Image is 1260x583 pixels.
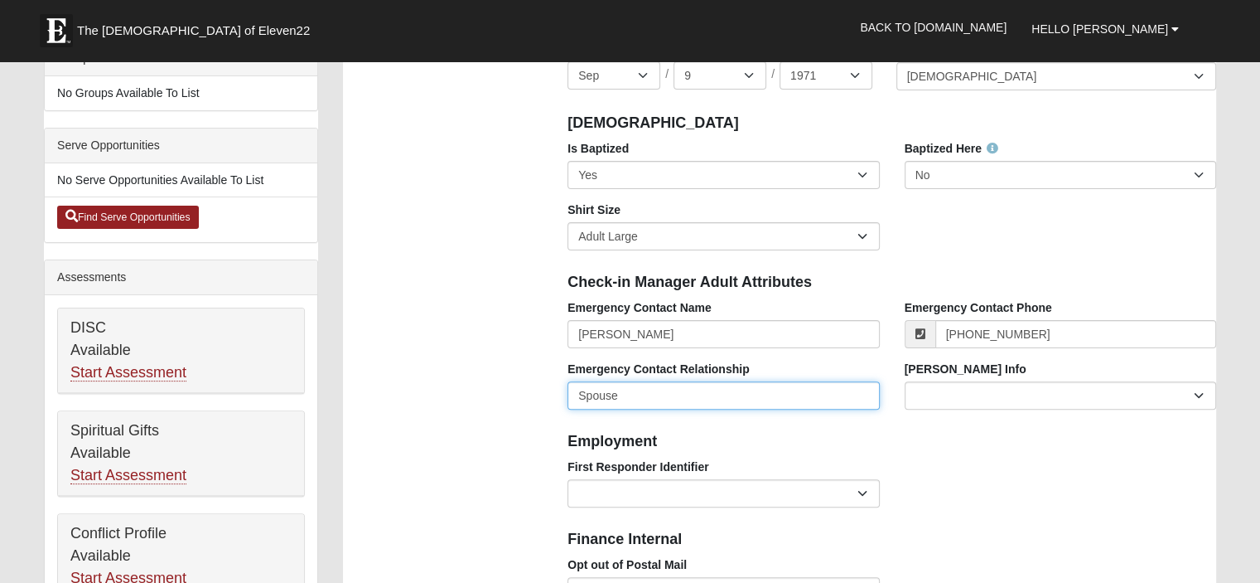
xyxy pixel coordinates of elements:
[905,361,1026,377] label: [PERSON_NAME] Info
[567,556,687,573] label: Opt out of Postal Mail
[567,299,712,316] label: Emergency Contact Name
[45,76,317,110] li: No Groups Available To List
[847,7,1019,48] a: Back to [DOMAIN_NAME]
[567,459,708,475] label: First Responder Identifier
[567,531,1216,549] h4: Finance Internal
[905,299,1052,316] label: Emergency Contact Phone
[665,66,669,84] span: /
[45,129,317,163] div: Serve Opportunities
[567,433,1216,451] h4: Employment
[567,140,629,157] label: Is Baptized
[77,22,310,39] span: The [DEMOGRAPHIC_DATA] of Eleven22
[905,140,998,157] label: Baptized Here
[1019,8,1191,50] a: Hello [PERSON_NAME]
[771,66,775,84] span: /
[567,274,1216,292] h4: Check-in Manager Adult Attributes
[567,114,1216,133] h4: [DEMOGRAPHIC_DATA]
[40,14,73,47] img: Eleven22 logo
[1031,22,1168,36] span: Hello [PERSON_NAME]
[70,364,186,381] a: Start Assessment
[567,202,620,218] label: Shirt Size
[58,309,304,393] div: DISC Available
[567,361,749,377] label: Emergency Contact Relationship
[58,411,304,496] div: Spiritual Gifts Available
[31,6,363,47] a: The [DEMOGRAPHIC_DATA] of Eleven22
[57,206,199,229] a: Find Serve Opportunities
[45,163,317,197] li: No Serve Opportunities Available To List
[70,467,186,484] a: Start Assessment
[45,260,317,295] div: Assessments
